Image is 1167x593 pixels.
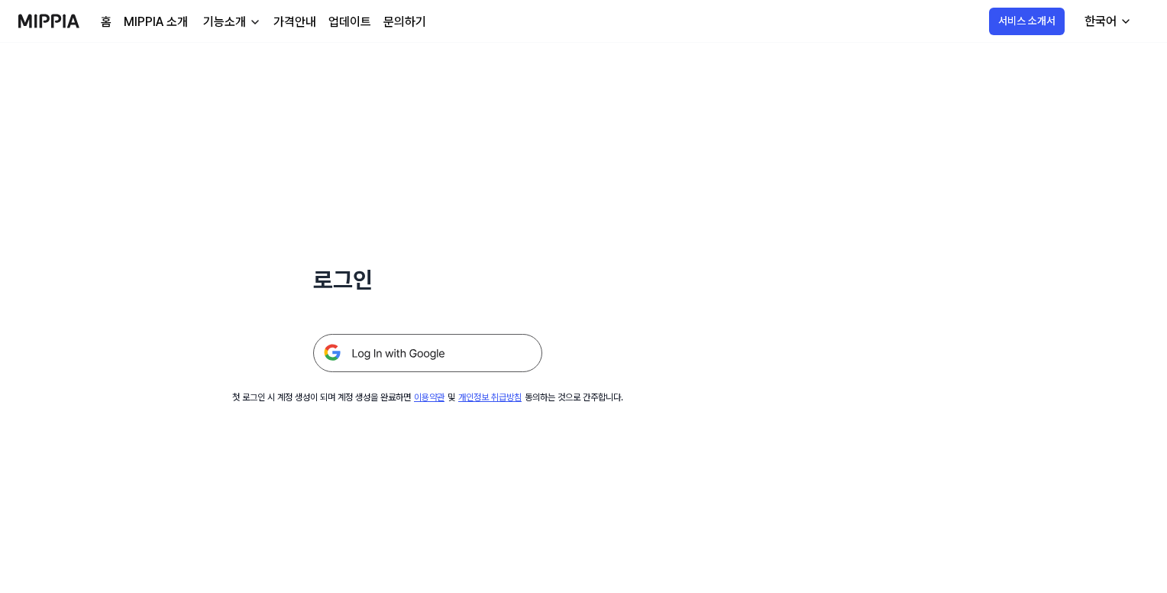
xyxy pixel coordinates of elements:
div: 첫 로그인 시 계정 생성이 되며 계정 생성을 완료하면 및 동의하는 것으로 간주합니다. [232,390,623,404]
img: down [249,16,261,28]
div: 한국어 [1081,12,1120,31]
div: 기능소개 [200,13,249,31]
a: 문의하기 [383,13,426,31]
button: 한국어 [1072,6,1141,37]
button: 서비스 소개서 [989,8,1065,35]
a: 업데이트 [328,13,371,31]
a: 이용약관 [414,392,444,403]
a: 개인정보 취급방침 [458,392,522,403]
img: 구글 로그인 버튼 [313,334,542,372]
a: 홈 [101,13,112,31]
h1: 로그인 [313,263,542,297]
a: MIPPIA 소개 [124,13,188,31]
a: 가격안내 [273,13,316,31]
button: 기능소개 [200,13,261,31]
